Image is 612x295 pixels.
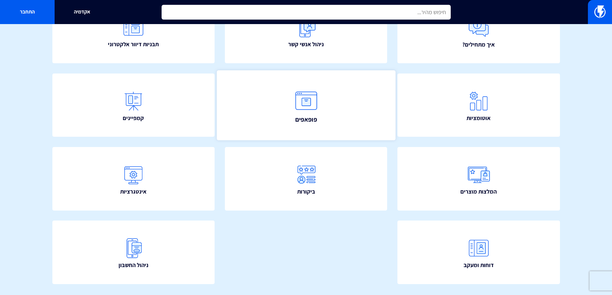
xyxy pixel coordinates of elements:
[462,40,495,49] span: איך מתחילים?
[217,70,395,140] a: פופאפים
[120,187,146,196] span: אינטגרציות
[464,261,494,269] span: דוחות ומעקב
[397,221,560,284] a: דוחות ומעקב
[397,147,560,211] a: המלצות מוצרים
[162,5,451,20] input: חיפוש מהיר...
[225,147,387,211] a: ביקורות
[460,187,497,196] span: המלצות מוצרים
[288,40,324,48] span: ניהול אנשי קשר
[119,261,148,269] span: ניהול החשבון
[295,115,317,124] span: פופאפים
[52,147,215,211] a: אינטגרציות
[52,221,215,284] a: ניהול החשבון
[297,187,315,196] span: ביקורות
[397,74,560,137] a: אוטומציות
[466,114,491,122] span: אוטומציות
[52,74,215,137] a: קמפיינים
[123,114,144,122] span: קמפיינים
[108,40,159,48] span: תבניות דיוור אלקטרוני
